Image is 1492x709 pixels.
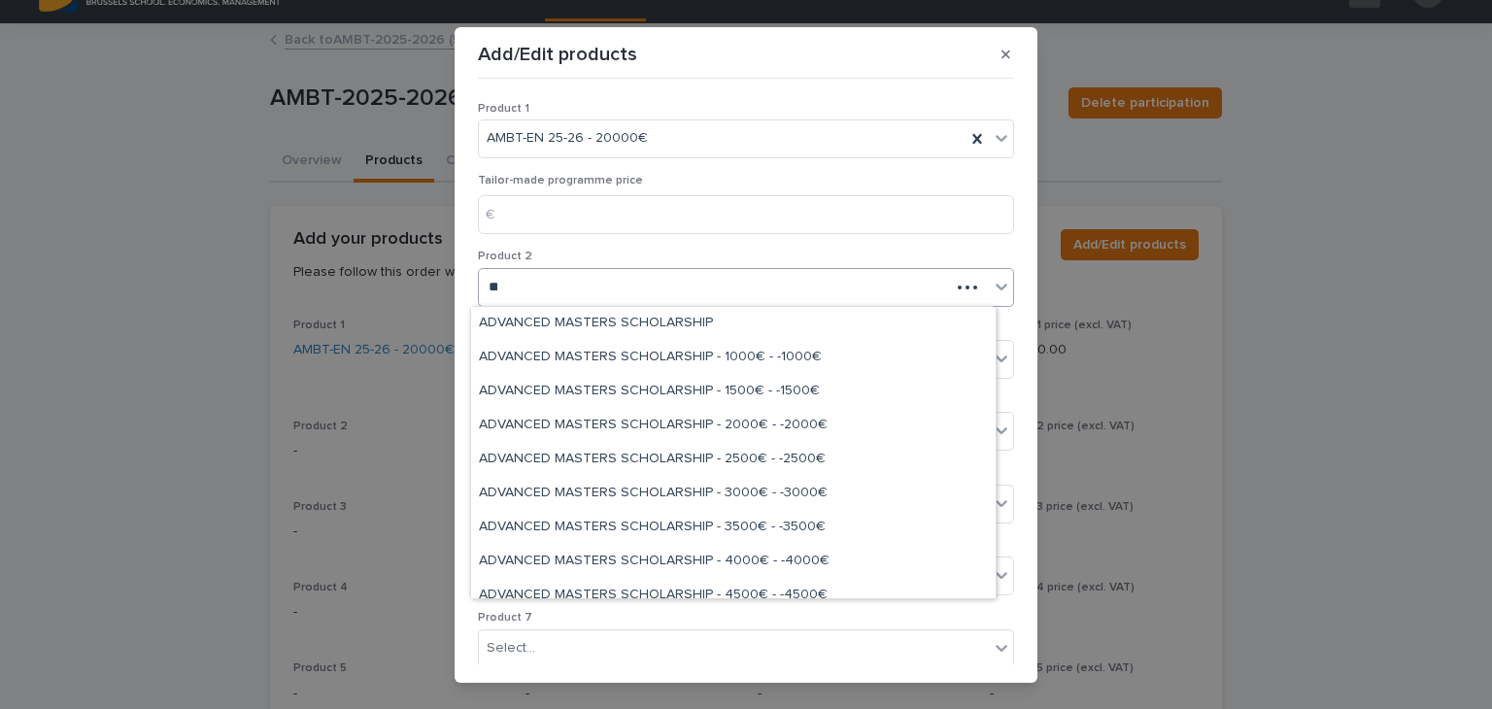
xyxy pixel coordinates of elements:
[471,409,996,443] div: ADVANCED MASTERS SCHOLARSHIP - 2000€ - -2000€
[478,175,643,186] span: Tailor-made programme price
[478,195,517,234] div: €
[471,341,996,375] div: ADVANCED MASTERS SCHOLARSHIP - 1000€ - -1000€
[471,579,996,613] div: ADVANCED MASTERS SCHOLARSHIP - 4500€ - -4500€
[487,638,535,658] div: Select...
[471,511,996,545] div: ADVANCED MASTERS SCHOLARSHIP - 3500€ - -3500€
[478,612,532,624] span: Product 7
[471,375,996,409] div: ADVANCED MASTERS SCHOLARSHIP - 1500€ - -1500€
[471,443,996,477] div: ADVANCED MASTERS SCHOLARSHIP - 2500€ - -2500€
[471,545,996,579] div: ADVANCED MASTERS SCHOLARSHIP - 4000€ - -4000€
[478,103,529,115] span: Product 1
[471,307,996,341] div: ADVANCED MASTERS SCHOLARSHIP
[478,251,532,262] span: Product 2
[478,43,637,66] p: Add/Edit products
[487,128,648,149] span: AMBT-EN 25-26 - 20000€
[471,477,996,511] div: ADVANCED MASTERS SCHOLARSHIP - 3000€ - -3000€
